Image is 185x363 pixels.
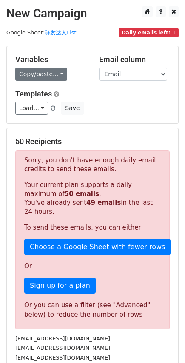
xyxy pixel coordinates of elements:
a: Choose a Google Sheet with fewer rows [24,239,171,255]
a: Load... [15,102,48,115]
a: Copy/paste... [15,68,67,81]
small: Google Sheet: [6,29,76,36]
small: [EMAIL_ADDRESS][DOMAIN_NAME] [15,335,110,342]
a: Sign up for a plan [24,278,96,294]
strong: 50 emails [65,190,99,198]
div: Or you can use a filter (see "Advanced" below) to reduce the number of rows [24,301,161,320]
a: 群发达人List [45,29,76,36]
iframe: Chat Widget [142,322,185,363]
p: Sorry, you don't have enough daily email credits to send these emails. [24,156,161,174]
h2: New Campaign [6,6,179,21]
h5: Email column [99,55,170,64]
h5: Variables [15,55,86,64]
p: Or [24,262,161,271]
h5: 50 Recipients [15,137,170,146]
a: Templates [15,89,52,98]
strong: 49 emails [86,199,121,207]
a: Daily emails left: 1 [119,29,179,36]
small: [EMAIL_ADDRESS][DOMAIN_NAME] [15,354,110,361]
p: To send these emails, you can either: [24,223,161,232]
span: Daily emails left: 1 [119,28,179,37]
p: Your current plan supports a daily maximum of . You've already sent in the last 24 hours. [24,181,161,216]
small: [EMAIL_ADDRESS][DOMAIN_NAME] [15,345,110,351]
button: Save [61,102,83,115]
